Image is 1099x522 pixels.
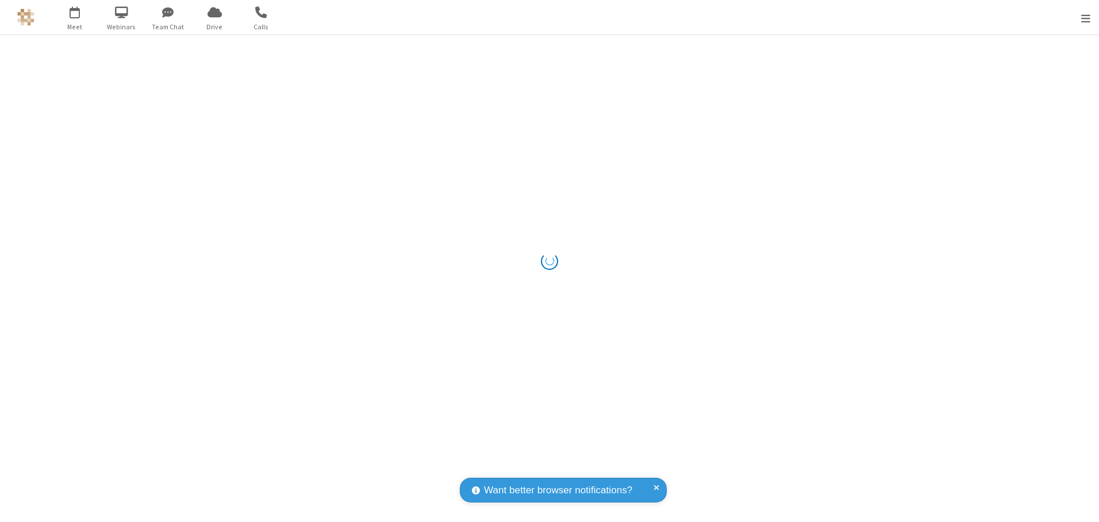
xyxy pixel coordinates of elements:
[193,22,236,32] span: Drive
[240,22,283,32] span: Calls
[147,22,190,32] span: Team Chat
[100,22,143,32] span: Webinars
[53,22,97,32] span: Meet
[17,9,34,26] img: QA Selenium DO NOT DELETE OR CHANGE
[484,483,632,498] span: Want better browser notifications?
